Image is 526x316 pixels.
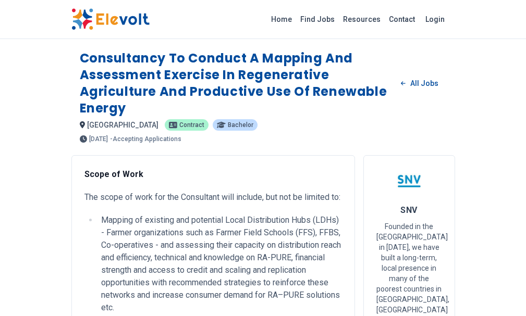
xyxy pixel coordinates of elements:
[419,9,451,30] a: Login
[400,205,417,215] span: SNV
[339,11,385,28] a: Resources
[396,168,422,194] img: SNV
[84,169,143,179] strong: Scope of Work
[110,136,181,142] p: - Accepting Applications
[393,75,446,91] a: All Jobs
[80,50,393,117] h1: Consultancy to Conduct a Mapping and Assessment Exercise in Regenerative Agriculture and Producti...
[179,122,204,128] span: Contract
[385,11,419,28] a: Contact
[89,136,108,142] span: [DATE]
[87,121,158,129] span: [GEOGRAPHIC_DATA]
[84,191,342,204] p: The scope of work for the Consultant will include, but not be limited to:
[296,11,339,28] a: Find Jobs
[98,214,342,314] li: Mapping of existing and potential Local Distribution Hubs (LDHs) - Farmer organizations such as F...
[71,8,150,30] img: Elevolt
[267,11,296,28] a: Home
[228,122,253,128] span: Bachelor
